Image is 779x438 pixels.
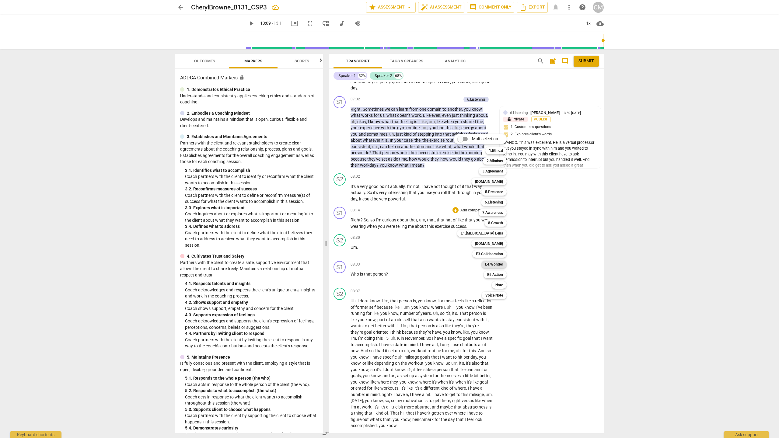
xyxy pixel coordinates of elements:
b: E1.[MEDICAL_DATA] Lens [461,230,503,237]
b: E4.Wonder [485,261,503,268]
b: E5.Action [487,271,503,278]
span: Multiselection [472,136,498,142]
b: 2.Mindset [487,157,503,165]
b: 8.Growth [488,219,503,227]
b: E3.Collaboration [476,250,503,258]
b: 7.Awareness [482,209,503,216]
b: Note [495,281,503,289]
b: Voice Note [485,292,503,299]
b: 3.Agreement [482,168,503,175]
b: 6.Listening [485,199,503,206]
b: 1.Ethical [489,147,503,154]
b: [DOMAIN_NAME] [475,240,503,247]
b: 5.Presence [485,188,503,196]
b: [DOMAIN_NAME] [475,178,503,185]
